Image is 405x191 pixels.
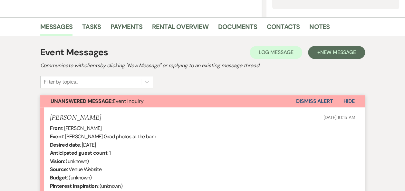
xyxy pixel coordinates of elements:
[40,62,365,69] h2: Communicate with clients by clicking "New Message" or replying to an existing message thread.
[250,46,302,59] button: Log Message
[40,22,73,36] a: Messages
[296,95,333,107] button: Dismiss Alert
[323,114,355,120] span: [DATE] 10:15 AM
[267,22,300,36] a: Contacts
[50,150,107,156] b: Anticipated guest count
[50,114,101,122] h5: [PERSON_NAME]
[50,125,62,132] b: From
[50,158,64,165] b: Vision
[50,133,63,140] b: Event
[40,95,296,107] button: Unanswered Message:Event Inquiry
[320,49,356,56] span: New Message
[51,98,113,105] strong: Unanswered Message:
[309,22,330,36] a: Notes
[50,174,67,181] b: Budget
[218,22,257,36] a: Documents
[40,46,108,59] h1: Event Messages
[50,166,67,173] b: Source
[111,22,142,36] a: Payments
[333,95,365,107] button: Hide
[152,22,208,36] a: Rental Overview
[50,141,80,148] b: Desired date
[259,49,293,56] span: Log Message
[50,183,98,189] b: Pinterest inspiration
[51,98,144,105] span: Event Inquiry
[308,46,365,59] button: +New Message
[343,98,355,105] span: Hide
[82,22,101,36] a: Tasks
[44,78,78,86] div: Filter by topics...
